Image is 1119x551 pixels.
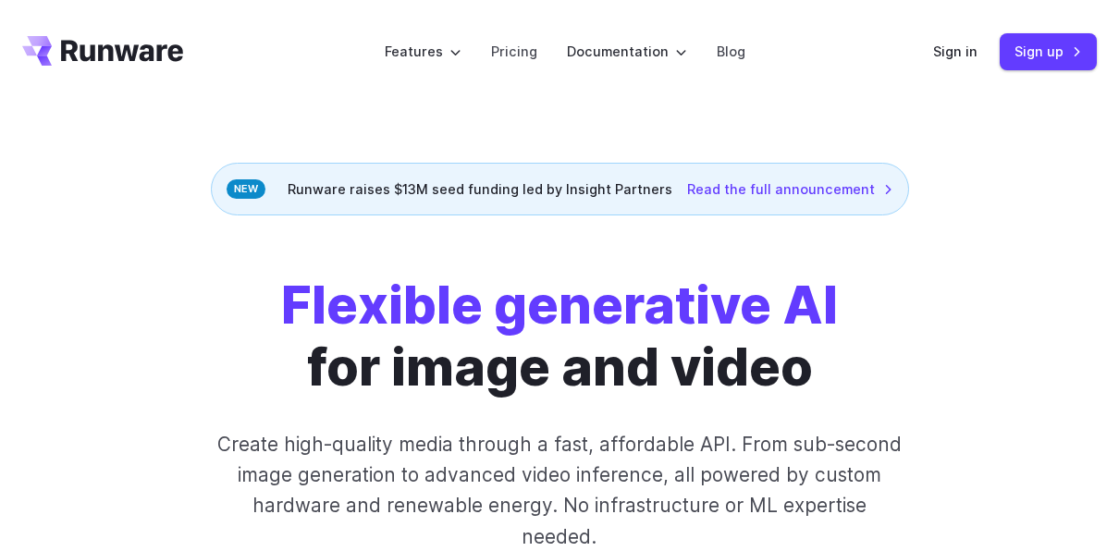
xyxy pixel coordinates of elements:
[281,274,838,337] strong: Flexible generative AI
[491,41,537,62] a: Pricing
[933,41,978,62] a: Sign in
[1000,33,1097,69] a: Sign up
[22,36,183,66] a: Go to /
[211,163,909,215] div: Runware raises $13M seed funding led by Insight Partners
[385,41,461,62] label: Features
[687,178,893,200] a: Read the full announcement
[567,41,687,62] label: Documentation
[717,41,745,62] a: Blog
[281,275,838,399] h1: for image and video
